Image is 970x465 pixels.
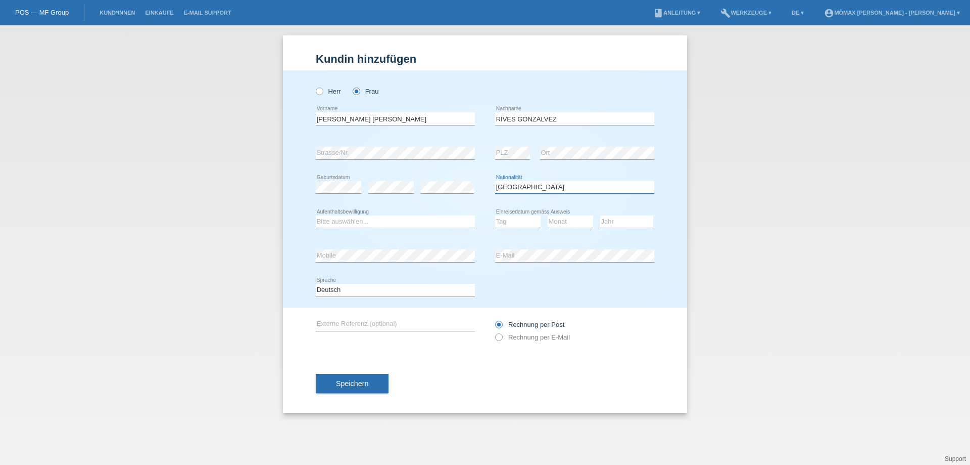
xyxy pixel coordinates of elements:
[945,455,966,462] a: Support
[316,88,322,94] input: Herr
[316,53,654,65] h1: Kundin hinzufügen
[140,10,178,16] a: Einkäufe
[353,88,359,94] input: Frau
[336,379,368,388] span: Speichern
[819,10,965,16] a: account_circleMömax [PERSON_NAME] - [PERSON_NAME] ▾
[495,321,564,328] label: Rechnung per Post
[720,8,731,18] i: build
[495,333,502,346] input: Rechnung per E-Mail
[179,10,236,16] a: E-Mail Support
[353,88,378,95] label: Frau
[316,88,341,95] label: Herr
[787,10,809,16] a: DE ▾
[653,8,663,18] i: book
[15,9,69,16] a: POS — MF Group
[648,10,705,16] a: bookAnleitung ▾
[495,321,502,333] input: Rechnung per Post
[715,10,777,16] a: buildWerkzeuge ▾
[94,10,140,16] a: Kund*innen
[824,8,834,18] i: account_circle
[316,374,389,393] button: Speichern
[495,333,570,341] label: Rechnung per E-Mail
